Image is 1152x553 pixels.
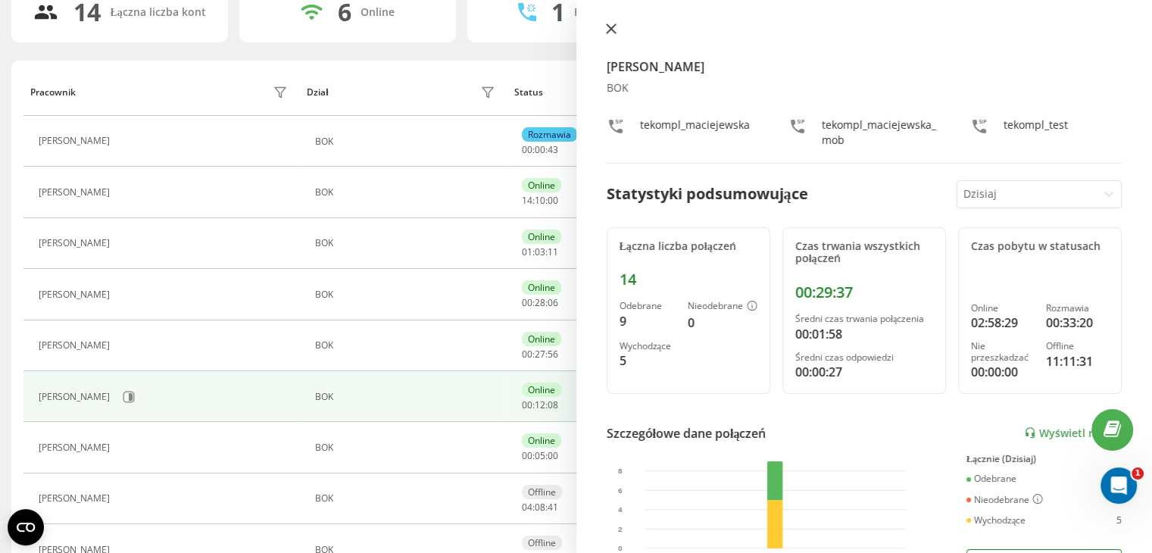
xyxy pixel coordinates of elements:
[522,349,558,360] div: : :
[548,296,558,309] span: 06
[966,454,1122,464] div: Łącznie (Dzisiaj)
[620,301,676,311] div: Odebrane
[535,501,545,514] span: 08
[535,449,545,462] span: 05
[620,351,676,370] div: 5
[315,238,499,248] div: BOK
[522,536,562,550] div: Offline
[795,314,933,324] div: Średni czas trwania połączenia
[607,82,1122,95] div: BOK
[39,289,114,300] div: [PERSON_NAME]
[620,341,676,351] div: Wychodzące
[607,424,766,442] div: Szczegółowe dane połączeń
[971,363,1034,381] div: 00:00:00
[39,187,114,198] div: [PERSON_NAME]
[522,332,561,346] div: Online
[620,312,676,330] div: 9
[522,195,558,206] div: : :
[620,240,757,253] div: Łączna liczba połączeń
[8,509,44,545] button: Open CMP widget
[1046,303,1109,314] div: Rozmawia
[39,442,114,453] div: [PERSON_NAME]
[315,493,499,504] div: BOK
[315,136,499,147] div: BOK
[607,183,808,205] div: Statystyki podsumowujące
[522,433,561,448] div: Online
[535,194,545,207] span: 10
[822,117,940,148] div: tekompl_maciejewska_mob
[522,501,532,514] span: 04
[548,449,558,462] span: 00
[522,502,558,513] div: : :
[522,298,558,308] div: : :
[522,296,532,309] span: 00
[620,270,757,289] div: 14
[315,340,499,351] div: BOK
[39,392,114,402] div: [PERSON_NAME]
[522,449,532,462] span: 00
[795,325,933,343] div: 00:01:58
[522,348,532,361] span: 00
[522,485,562,499] div: Offline
[618,467,623,475] text: 8
[1116,515,1122,526] div: 5
[30,87,76,98] div: Pracownik
[535,348,545,361] span: 27
[522,451,558,461] div: : :
[522,398,532,411] span: 00
[535,398,545,411] span: 12
[39,136,114,146] div: [PERSON_NAME]
[574,6,635,19] div: Rozmawiają
[1046,341,1109,351] div: Offline
[307,87,328,98] div: Dział
[39,493,114,504] div: [PERSON_NAME]
[548,245,558,258] span: 11
[795,283,933,301] div: 00:29:37
[315,442,499,453] div: BOK
[795,240,933,266] div: Czas trwania wszystkich połączeń
[522,143,532,156] span: 00
[618,486,623,494] text: 6
[548,501,558,514] span: 41
[535,143,545,156] span: 00
[315,187,499,198] div: BOK
[640,117,750,148] div: tekompl_maciejewska
[535,296,545,309] span: 28
[966,494,1043,506] div: Nieodebrane
[548,348,558,361] span: 56
[315,289,499,300] div: BOK
[548,194,558,207] span: 00
[618,544,623,552] text: 0
[522,400,558,411] div: : :
[315,392,499,402] div: BOK
[1046,352,1109,370] div: 11:11:31
[39,238,114,248] div: [PERSON_NAME]
[971,303,1034,314] div: Online
[522,245,532,258] span: 01
[522,194,532,207] span: 14
[795,352,933,363] div: Średni czas odpowiedzi
[1004,117,1068,148] div: tekompl_test
[522,230,561,244] div: Online
[688,314,757,332] div: 0
[607,58,1122,76] h4: [PERSON_NAME]
[548,398,558,411] span: 08
[795,363,933,381] div: 00:00:27
[966,515,1026,526] div: Wychodzące
[361,6,395,19] div: Online
[1046,314,1109,332] div: 00:33:20
[514,87,543,98] div: Status
[522,280,561,295] div: Online
[522,145,558,155] div: : :
[522,127,577,142] div: Rozmawia
[522,178,561,192] div: Online
[618,525,623,533] text: 2
[110,6,205,19] div: Łączna liczba kont
[971,314,1034,332] div: 02:58:29
[535,245,545,258] span: 03
[522,247,558,258] div: : :
[971,341,1034,363] div: Nie przeszkadzać
[618,505,623,514] text: 4
[548,143,558,156] span: 43
[522,383,561,397] div: Online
